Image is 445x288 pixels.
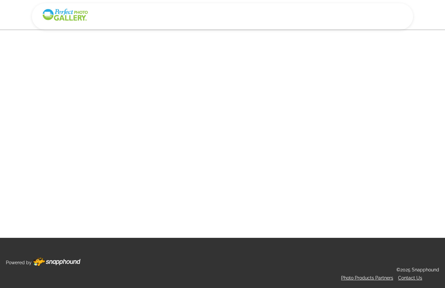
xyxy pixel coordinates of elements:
img: Snapphound Logo [42,8,89,22]
p: Powered by [6,259,32,267]
img: Footer [33,258,80,266]
a: Photo Products Partners [341,275,393,281]
a: Contact Us [398,275,422,281]
p: ©2025 Snapphound [396,266,439,274]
